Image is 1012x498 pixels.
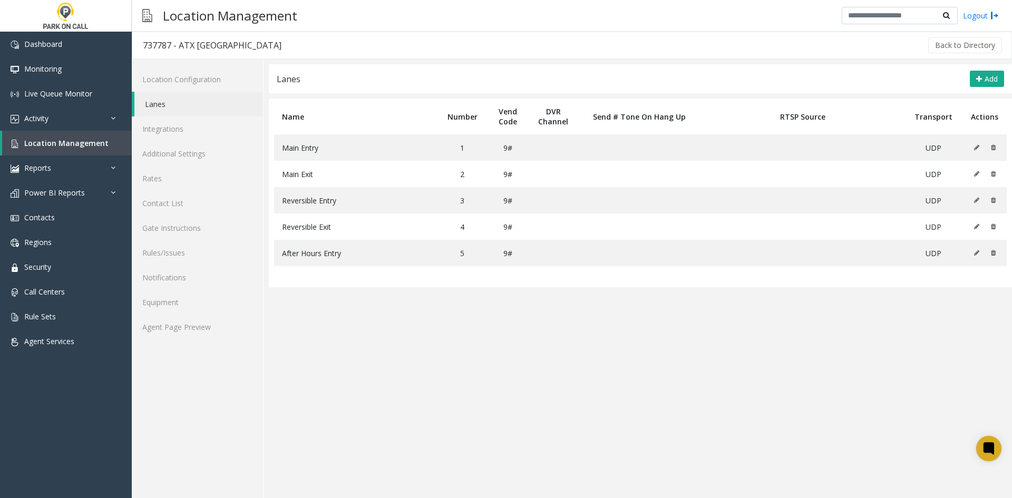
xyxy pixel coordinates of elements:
[24,336,74,346] span: Agent Services
[282,222,331,232] span: Reversible Exit
[282,169,313,179] span: Main Exit
[277,72,300,86] div: Lanes
[488,161,528,187] td: 9#
[11,313,19,321] img: 'icon'
[11,338,19,346] img: 'icon'
[24,311,56,321] span: Rule Sets
[132,67,263,92] a: Location Configuration
[488,213,528,240] td: 9#
[11,214,19,222] img: 'icon'
[24,262,51,272] span: Security
[437,213,488,240] td: 4
[488,187,528,213] td: 9#
[928,37,1002,53] button: Back to Directory
[970,71,1004,87] button: Add
[11,288,19,297] img: 'icon'
[24,188,85,198] span: Power BI Reports
[904,161,962,187] td: UDP
[488,134,528,161] td: 9#
[11,65,19,74] img: 'icon'
[24,39,62,49] span: Dashboard
[437,187,488,213] td: 3
[904,134,962,161] td: UDP
[437,161,488,187] td: 2
[274,99,437,134] th: Name
[282,143,318,153] span: Main Entry
[437,134,488,161] td: 1
[24,89,92,99] span: Live Queue Monitor
[904,240,962,266] td: UDP
[24,287,65,297] span: Call Centers
[11,189,19,198] img: 'icon'
[142,3,152,28] img: pageIcon
[437,240,488,266] td: 5
[132,191,263,216] a: Contact List
[11,263,19,272] img: 'icon'
[132,116,263,141] a: Integrations
[700,99,904,134] th: RTSP Source
[962,99,1007,134] th: Actions
[11,239,19,247] img: 'icon'
[963,10,999,21] a: Logout
[24,163,51,173] span: Reports
[282,248,341,258] span: After Hours Entry
[904,99,962,134] th: Transport
[134,92,263,116] a: Lanes
[11,164,19,173] img: 'icon'
[2,131,132,155] a: Location Management
[132,265,263,290] a: Notifications
[437,99,488,134] th: Number
[528,99,578,134] th: DVR Channel
[132,141,263,166] a: Additional Settings
[143,38,281,52] div: 737787 - ATX [GEOGRAPHIC_DATA]
[11,115,19,123] img: 'icon'
[488,240,528,266] td: 9#
[132,216,263,240] a: Gate Instructions
[24,138,109,148] span: Location Management
[11,41,19,49] img: 'icon'
[282,196,336,206] span: Reversible Entry
[158,3,303,28] h3: Location Management
[132,240,263,265] a: Rules/Issues
[132,290,263,315] a: Equipment
[132,315,263,339] a: Agent Page Preview
[904,213,962,240] td: UDP
[990,10,999,21] img: logout
[11,140,19,148] img: 'icon'
[904,187,962,213] td: UDP
[578,99,700,134] th: Send # Tone On Hang Up
[24,113,48,123] span: Activity
[24,237,52,247] span: Regions
[11,90,19,99] img: 'icon'
[985,74,998,84] span: Add
[24,212,55,222] span: Contacts
[24,64,62,74] span: Monitoring
[132,166,263,191] a: Rates
[488,99,528,134] th: Vend Code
